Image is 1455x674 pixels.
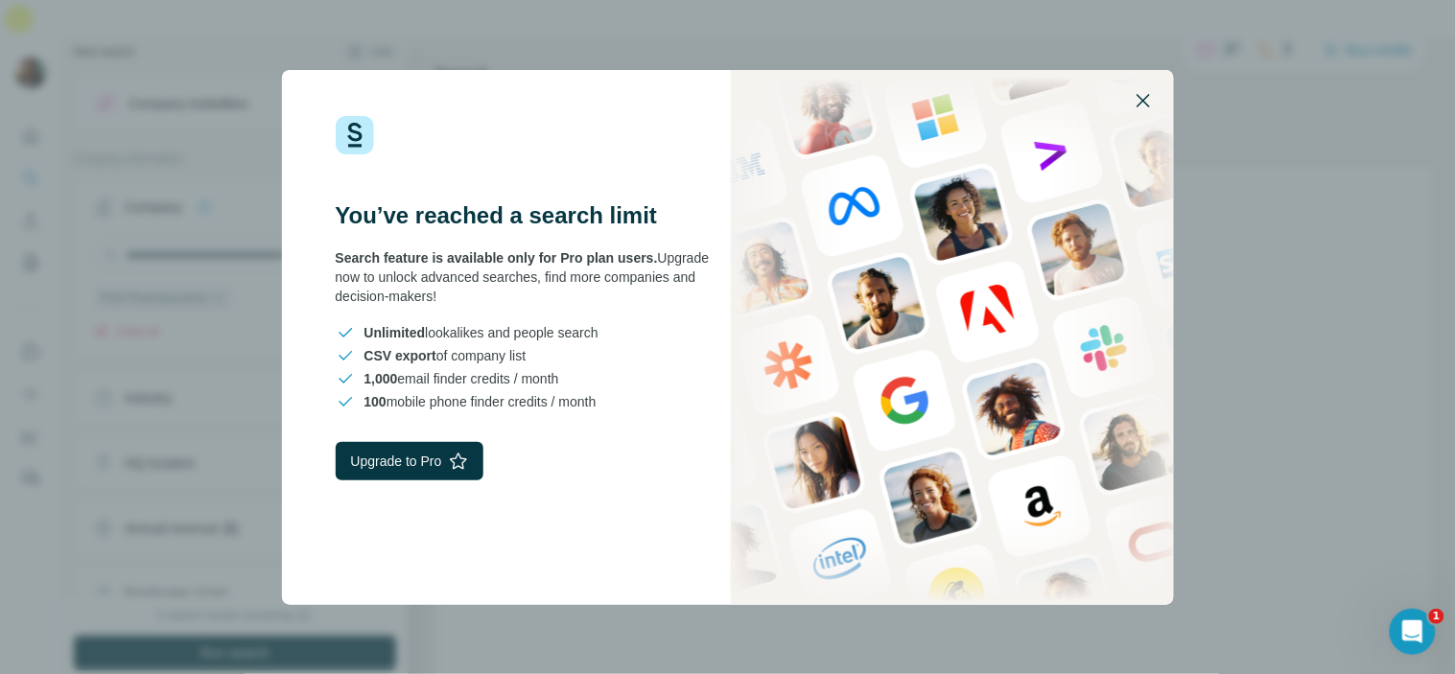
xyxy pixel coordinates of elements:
span: of company list [364,346,527,365]
iframe: Intercom live chat [1390,609,1436,655]
h3: You’ve reached a search limit [336,200,728,231]
span: mobile phone finder credits / month [364,392,597,411]
button: Upgrade to Pro [336,442,484,480]
span: 100 [364,394,387,409]
span: 1,000 [364,371,398,386]
span: Search feature is available only for Pro plan users. [336,250,658,266]
span: lookalikes and people search [364,323,598,342]
img: Surfe Logo [336,116,374,154]
span: email finder credits / month [364,369,559,388]
img: Surfe Stock Photo - showing people and technologies [731,70,1174,605]
span: CSV export [364,348,436,363]
span: 1 [1429,609,1444,624]
div: Upgrade now to unlock advanced searches, find more companies and decision-makers! [336,248,728,306]
span: Unlimited [364,325,426,340]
